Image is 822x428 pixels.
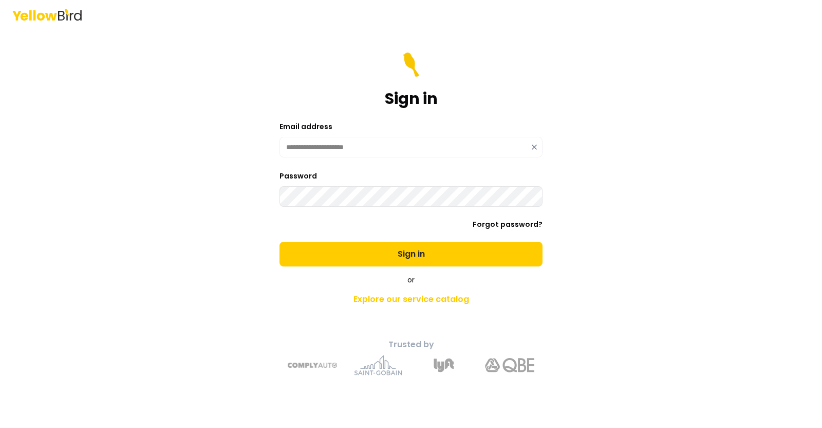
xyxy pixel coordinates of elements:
[279,171,317,181] label: Password
[385,90,438,108] h1: Sign in
[279,242,543,266] button: Sign in
[230,289,592,310] a: Explore our service catalog
[279,121,332,132] label: Email address
[230,338,592,351] p: Trusted by
[473,219,543,229] a: Forgot password?
[407,275,415,285] span: or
